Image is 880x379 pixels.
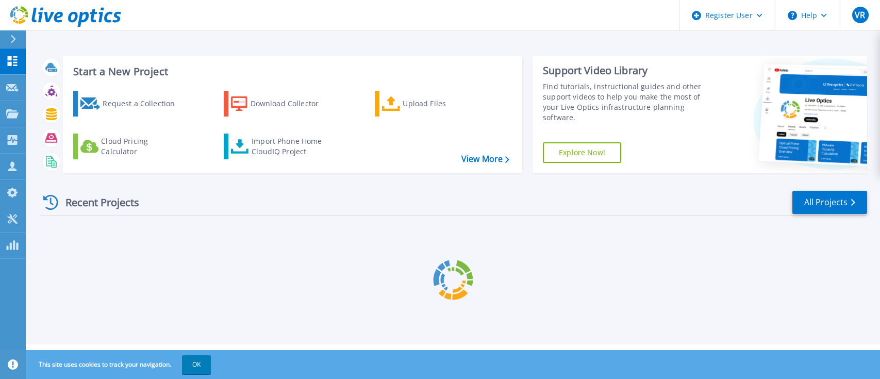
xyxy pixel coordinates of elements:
[461,154,509,164] a: View More
[40,190,153,215] div: Recent Projects
[101,136,184,157] div: Cloud Pricing Calculator
[182,355,211,374] button: OK
[792,191,867,214] a: All Projects
[28,355,211,374] span: This site uses cookies to track your navigation.
[375,91,490,117] a: Upload Files
[543,64,712,77] div: Support Video Library
[252,136,332,157] div: Import Phone Home CloudIQ Project
[73,91,188,117] a: Request a Collection
[855,11,865,19] span: VR
[543,142,621,163] a: Explore Now!
[403,93,485,114] div: Upload Files
[73,66,509,77] h3: Start a New Project
[543,81,712,123] div: Find tutorials, instructional guides and other support videos to help you make the most of your L...
[103,93,185,114] div: Request a Collection
[251,93,333,114] div: Download Collector
[73,134,188,159] a: Cloud Pricing Calculator
[224,91,339,117] a: Download Collector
